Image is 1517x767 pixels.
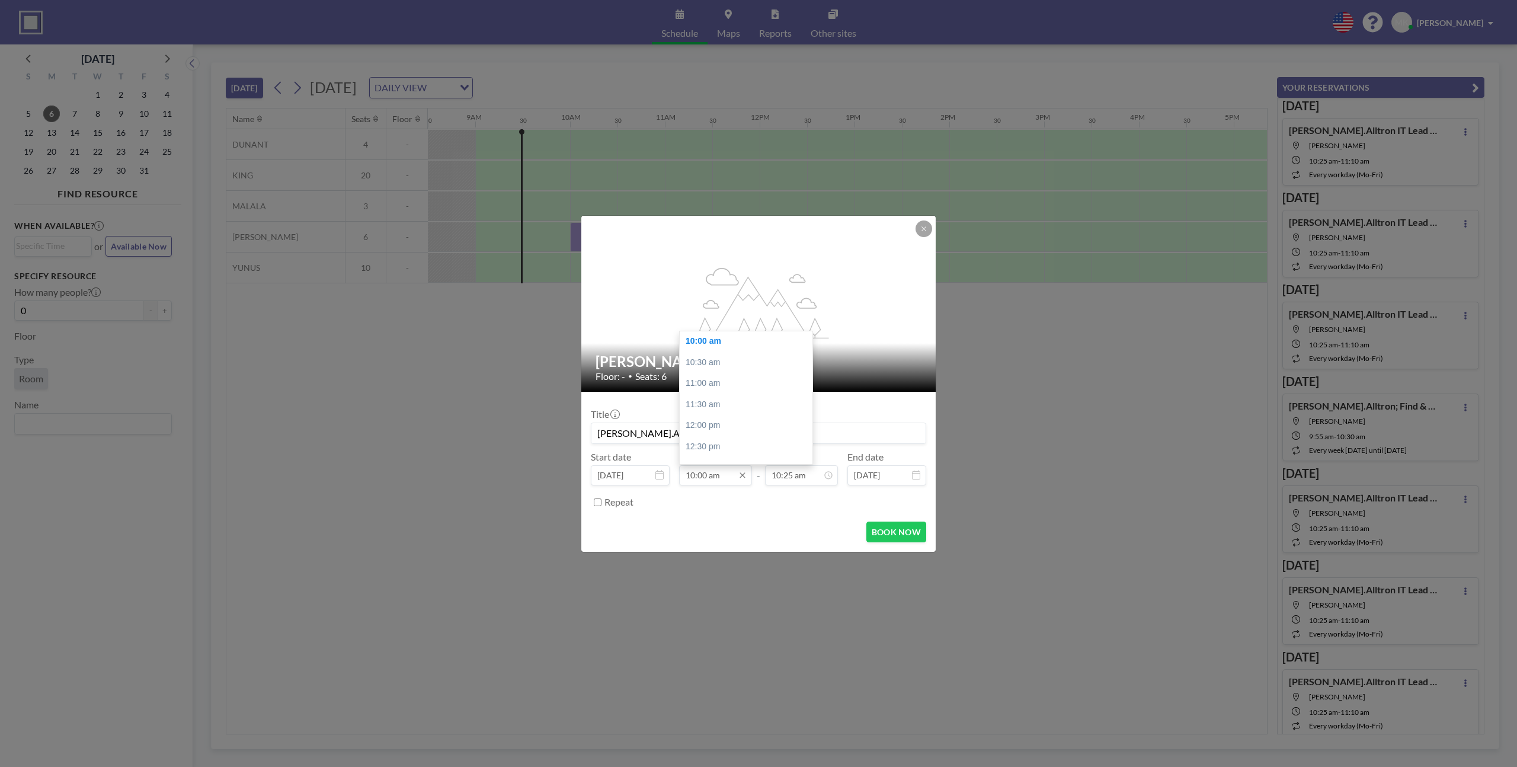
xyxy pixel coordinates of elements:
[680,436,812,458] div: 12:30 pm
[680,352,812,373] div: 10:30 am
[847,451,884,463] label: End date
[680,458,812,479] div: 01:00 pm
[680,331,812,352] div: 10:00 am
[628,372,632,381] span: •
[635,370,667,382] span: Seats: 6
[680,394,812,416] div: 11:30 am
[591,408,619,420] label: Title
[866,522,926,542] button: BOOK NOW
[757,455,760,481] span: -
[596,370,625,382] span: Floor: -
[604,496,633,508] label: Repeat
[596,353,923,370] h2: [PERSON_NAME]
[591,451,631,463] label: Start date
[591,423,926,443] input: Martin's reservation
[680,415,812,436] div: 12:00 pm
[689,267,829,338] g: flex-grow: 1.2;
[680,373,812,394] div: 11:00 am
